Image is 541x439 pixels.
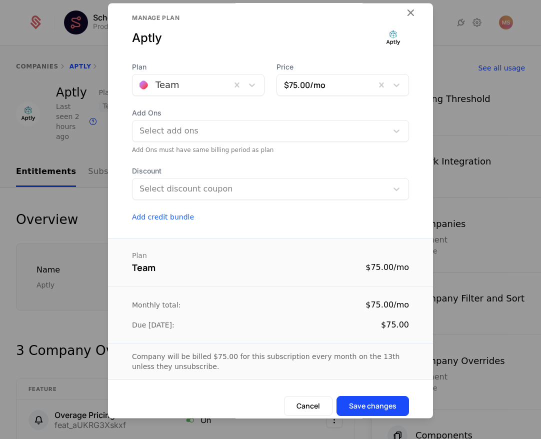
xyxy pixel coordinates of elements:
button: Add credit bundle [132,212,409,222]
button: Save changes [336,396,409,416]
div: Aptly [132,30,381,46]
span: Discount [132,166,409,176]
span: Plan [132,62,264,72]
div: Monthly total: [132,300,180,310]
div: $75.00 / mo [365,299,409,311]
span: Add Ons [132,108,409,118]
div: $75.00 [381,319,409,331]
div: Team [132,261,155,275]
img: Aptly [381,26,405,50]
div: Add Ons must have same billing period as plan [132,146,409,154]
button: Cancel [284,396,332,416]
div: Due [DATE]: [132,320,174,330]
div: $75.00 / mo [365,262,409,274]
span: Price [276,62,409,72]
div: Manage plan [132,14,381,22]
div: Plan [132,251,409,261]
div: Company will be billed $75.00 for this subscription every month on the 13th unless they unsubscribe. [132,352,409,372]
